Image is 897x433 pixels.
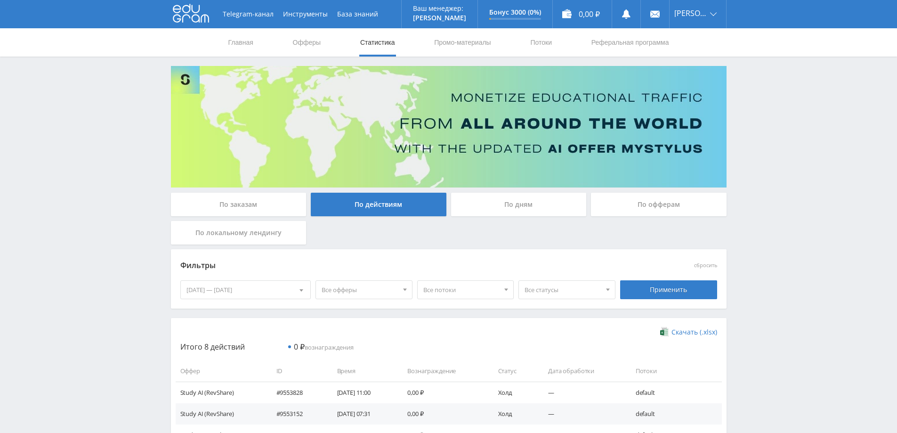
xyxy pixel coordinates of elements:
[176,403,267,425] td: Study AI (RevShare)
[328,382,398,403] td: [DATE] 11:00
[176,382,267,403] td: Study AI (RevShare)
[423,281,500,299] span: Все потоки
[539,360,626,382] td: Дата обработки
[311,193,446,216] div: По действиям
[180,342,245,352] span: Итого 8 действий
[660,327,668,336] img: xlsx
[489,403,539,425] td: Холд
[292,28,322,57] a: Офферы
[525,281,601,299] span: Все статусы
[322,281,398,299] span: Все офферы
[539,403,626,425] td: —
[626,360,722,382] td: Потоки
[171,66,727,188] img: Banner
[267,382,328,403] td: #9553828
[227,28,254,57] a: Главная
[328,360,398,382] td: Время
[591,193,727,216] div: По офферам
[171,221,307,245] div: По локальному лендингу
[294,343,354,351] span: вознаграждения
[176,360,267,382] td: Оффер
[529,28,553,57] a: Потоки
[694,262,717,269] button: сбросить
[328,403,398,425] td: [DATE] 07:31
[171,193,307,216] div: По заказам
[489,8,541,16] p: Бонус 3000 (0%)
[359,28,396,57] a: Статистика
[620,280,717,299] div: Применить
[180,259,582,273] div: Фильтры
[590,28,670,57] a: Реферальная программа
[398,403,488,425] td: 0,00 ₽
[451,193,587,216] div: По дням
[181,281,311,299] div: [DATE] — [DATE]
[433,28,492,57] a: Промо-материалы
[267,360,328,382] td: ID
[398,360,488,382] td: Вознаграждение
[489,360,539,382] td: Статус
[413,5,466,12] p: Ваш менеджер:
[413,14,466,22] p: [PERSON_NAME]
[626,403,722,425] td: default
[489,382,539,403] td: Холд
[626,382,722,403] td: default
[539,382,626,403] td: —
[294,342,305,352] span: 0 ₽
[671,328,717,336] span: Скачать (.xlsx)
[398,382,488,403] td: 0,00 ₽
[267,403,328,425] td: #9553152
[660,327,717,337] a: Скачать (.xlsx)
[674,9,707,17] span: [PERSON_NAME]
